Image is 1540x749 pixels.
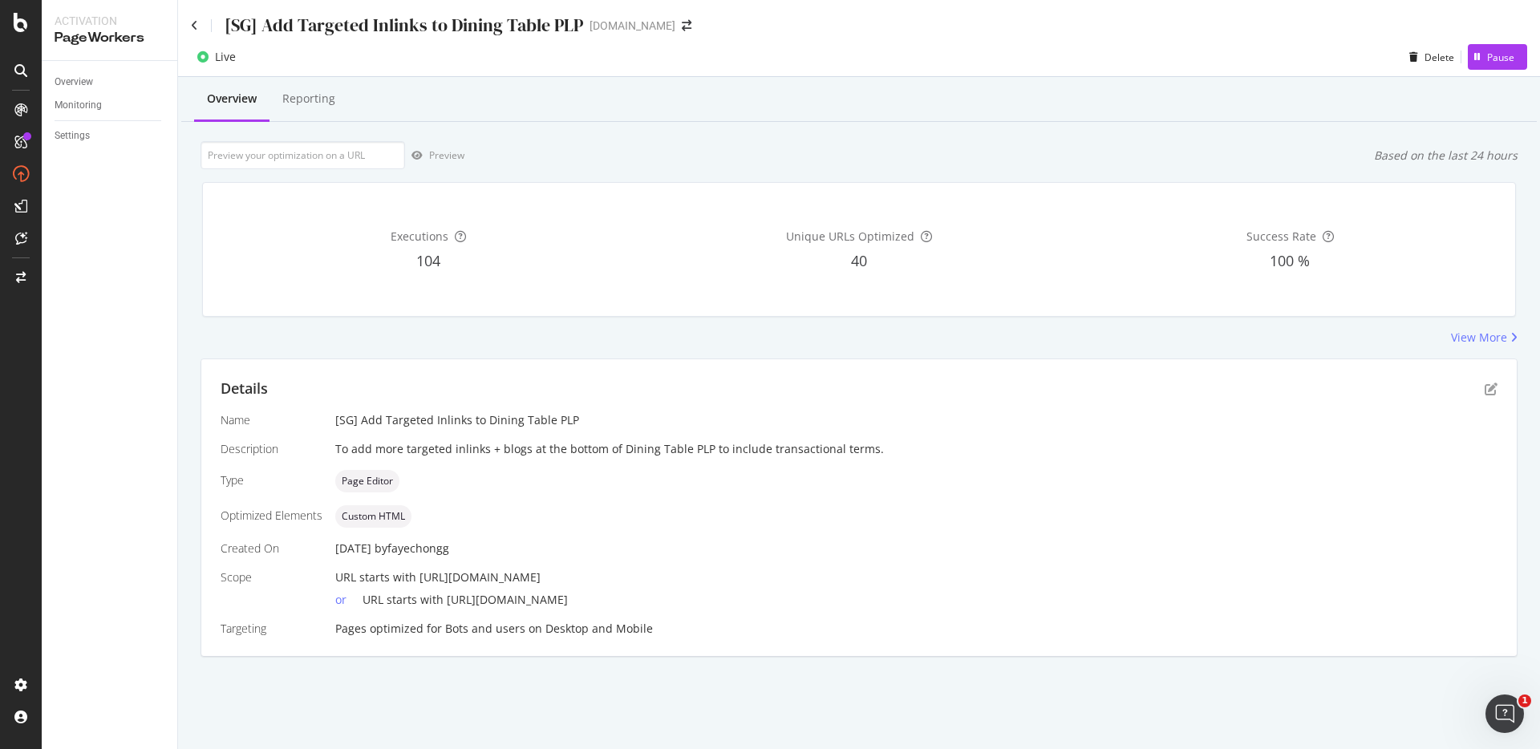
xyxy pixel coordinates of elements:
button: Pause [1468,44,1527,70]
div: Optimized Elements [221,508,322,524]
a: Settings [55,128,166,144]
div: Overview [207,91,257,107]
span: Unique URLs Optimized [786,229,914,244]
div: Preview [429,148,464,162]
span: Success Rate [1246,229,1316,244]
div: Created On [221,540,322,557]
a: Monitoring [55,97,166,114]
button: Preview [405,143,464,168]
span: Page Editor [342,476,393,486]
div: Desktop and Mobile [545,621,653,637]
div: Bots and users [445,621,525,637]
div: or [335,592,363,608]
div: Activation [55,13,164,29]
div: PageWorkers [55,29,164,47]
span: 100 % [1270,251,1310,270]
button: Delete [1403,44,1454,70]
div: Details [221,379,268,399]
div: [SG] Add Targeted Inlinks to Dining Table PLP [335,412,1497,428]
a: Overview [55,74,166,91]
div: [SG] Add Targeted Inlinks to Dining Table PLP [225,13,583,38]
a: Click to go back [191,20,198,31]
span: 40 [851,251,867,270]
span: 104 [416,251,440,270]
div: neutral label [335,505,411,528]
div: Scope [221,569,322,585]
input: Preview your optimization on a URL [201,141,405,169]
div: Monitoring [55,97,102,114]
div: Targeting [221,621,322,637]
div: Overview [55,74,93,91]
div: pen-to-square [1485,383,1497,395]
span: URL starts with [URL][DOMAIN_NAME] [335,569,541,585]
span: Custom HTML [342,512,405,521]
div: [DOMAIN_NAME] [590,18,675,34]
span: Executions [391,229,448,244]
a: View More [1451,330,1518,346]
div: by fayechongg [375,540,449,557]
div: Pause [1487,51,1514,64]
div: arrow-right-arrow-left [682,20,691,31]
div: Based on the last 24 hours [1374,148,1518,164]
div: Delete [1424,51,1454,64]
div: To add more targeted inlinks + blogs at the bottom of Dining Table PLP to include transactional t... [335,441,1497,457]
div: Name [221,412,322,428]
iframe: Intercom live chat [1485,694,1524,733]
div: Reporting [282,91,335,107]
span: URL starts with [URL][DOMAIN_NAME] [363,592,568,607]
div: [DATE] [335,540,1497,557]
div: neutral label [335,470,399,492]
div: Settings [55,128,90,144]
div: Description [221,441,322,457]
div: Type [221,472,322,488]
div: Pages optimized for on [335,621,1497,637]
div: Live [215,49,236,65]
div: View More [1451,330,1507,346]
span: 1 [1518,694,1531,707]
